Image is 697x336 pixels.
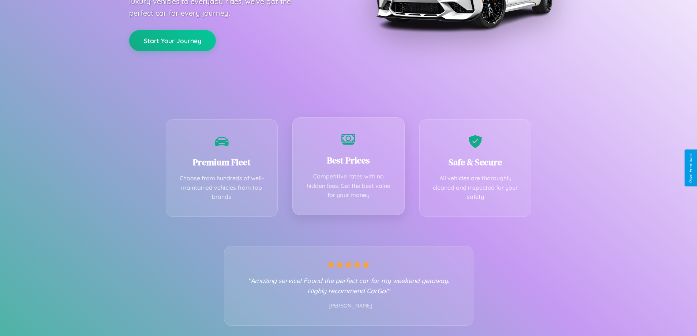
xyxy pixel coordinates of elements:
p: - [PERSON_NAME] [239,301,458,311]
p: "Amazing service! Found the perfect car for my weekend getaway. Highly recommend CarGo!" [239,275,458,296]
p: All vehicles are thoroughly cleaned and inspected for your safety [431,174,520,202]
h3: Premium Fleet [177,156,267,168]
div: Give Feedback [688,153,693,183]
p: Choose from hundreds of well-maintained vehicles from top brands [177,174,267,202]
button: Start Your Journey [129,30,216,51]
h3: Safe & Secure [431,156,520,168]
p: Competitive rates with no hidden fees. Get the best value for your money [304,172,393,200]
h3: Best Prices [304,154,393,166]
